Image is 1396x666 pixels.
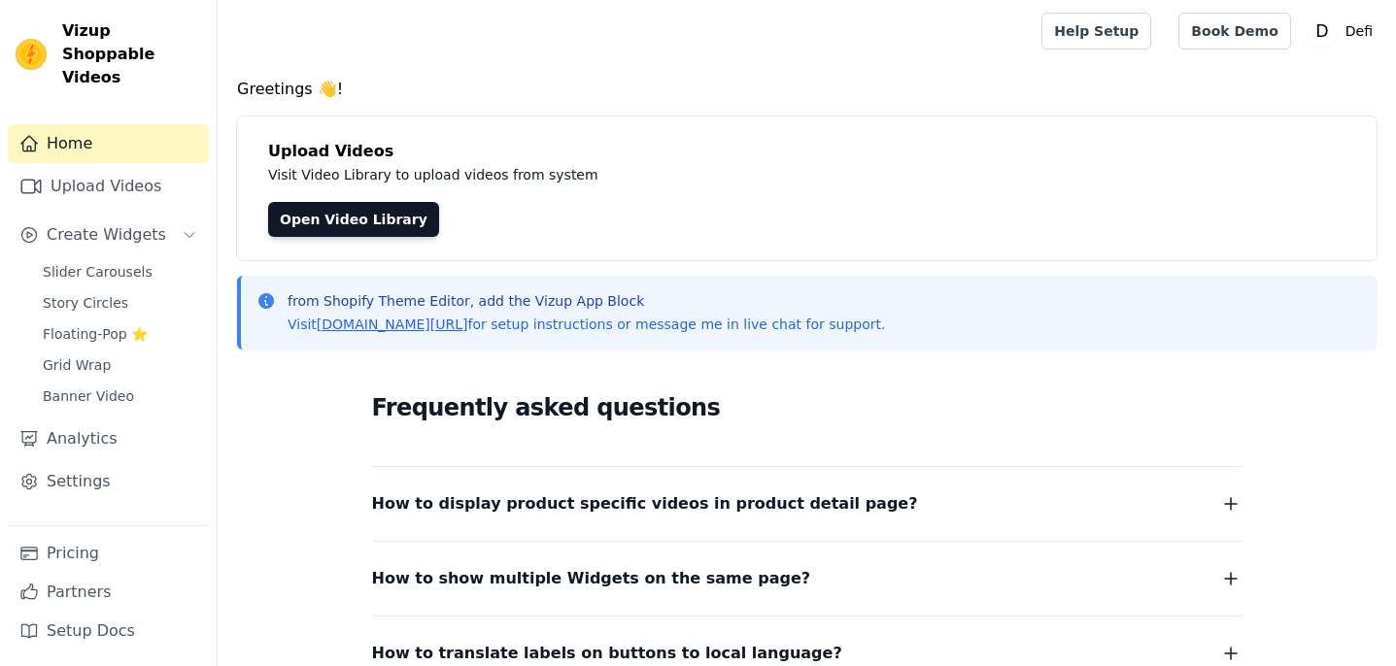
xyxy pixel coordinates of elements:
p: from Shopify Theme Editor, add the Vizup App Block [288,291,885,311]
h4: Greetings 👋! [237,78,1377,101]
span: Slider Carousels [43,262,153,282]
a: Settings [8,462,209,501]
text: D [1315,21,1328,41]
span: Banner Video [43,386,134,406]
a: Slider Carousels [31,258,209,285]
button: How to show multiple Widgets on the same page? [372,565,1243,592]
a: Grid Wrap [31,351,209,379]
a: Home [8,124,209,163]
a: [DOMAIN_NAME][URL] [317,316,468,332]
button: D Defi [1307,14,1380,49]
a: Banner Video [31,383,209,410]
button: Create Widgets [8,216,209,254]
a: Partners [8,573,209,612]
h2: Frequently asked questions [372,388,1243,427]
span: Vizup Shoppable Videos [62,19,201,89]
span: How to display product specific videos in product detail page? [372,490,918,517]
h4: Upload Videos [268,140,1345,163]
a: Upload Videos [8,167,209,206]
span: Grid Wrap [43,355,111,375]
a: Pricing [8,534,209,573]
span: Floating-Pop ⭐ [43,324,148,344]
img: Vizup [16,39,47,70]
p: Defi [1338,14,1380,49]
p: Visit for setup instructions or message me in live chat for support. [288,315,885,334]
a: Analytics [8,419,209,458]
a: Story Circles [31,289,209,316]
p: Visit Video Library to upload videos from system [268,163,1139,186]
a: Open Video Library [268,202,439,237]
span: Story Circles [43,293,128,313]
a: Setup Docs [8,612,209,650]
a: Book Demo [1178,13,1290,50]
span: How to show multiple Widgets on the same page? [372,565,811,592]
span: Create Widgets [47,223,166,247]
a: Help Setup [1041,13,1151,50]
button: How to display product specific videos in product detail page? [372,490,1243,517]
a: Floating-Pop ⭐ [31,320,209,348]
